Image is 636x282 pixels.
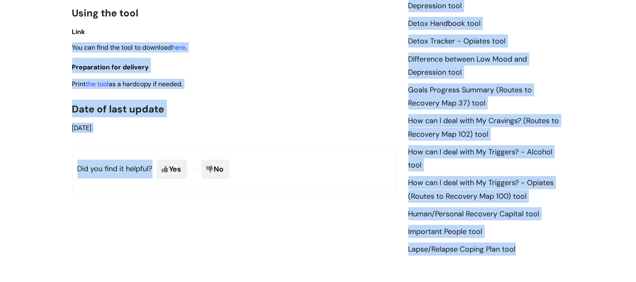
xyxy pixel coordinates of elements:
[86,80,109,88] a: the tool
[72,103,164,115] span: Date of last update
[72,124,92,132] span: [DATE]
[201,160,229,179] span: No
[72,28,85,36] span: Link
[157,160,187,179] span: Yes
[408,209,540,220] a: Human/Personal Recovery Capital tool
[72,7,139,19] span: Using the tool
[408,147,553,171] a: How can I deal with My Triggers? - Alcohol tool
[408,116,559,140] a: How can I deal with My Cravings? (Routes to Recovery Map 102) tool
[408,18,481,29] a: Detox Handbook tool
[408,244,516,255] a: Lapse/Relapse Coping Plan tool
[72,63,149,71] span: Preparation for delivery
[72,146,396,192] p: Did you find it helpful?
[172,43,186,52] a: here
[408,227,483,237] a: Important People tool
[408,178,554,202] a: How can I deal with My Triggers? - Opiates (Routes to Recovery Map 100) tool
[408,54,527,78] a: Difference between Low Mood and Depression tool
[408,1,462,11] a: Depression tool
[408,36,506,47] a: Detox Tracker - Opiates tool
[408,85,532,109] a: Goals Progress Summary (Routes to Recovery Map 37) tool
[72,43,187,52] span: You can find the tool to download .
[72,80,183,88] span: Print as a hardcopy if needed.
